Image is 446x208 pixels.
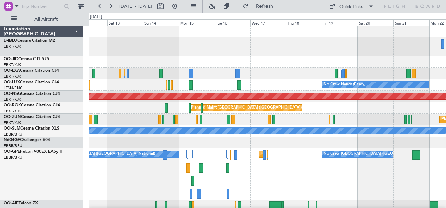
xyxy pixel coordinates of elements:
a: D-IBLUCessna Citation M2 [4,39,55,43]
button: All Aircraft [8,14,76,25]
a: OO-ROKCessna Citation CJ4 [4,103,60,108]
a: OO-ZUNCessna Citation CJ4 [4,115,60,119]
div: Sat 20 [358,19,393,26]
button: Quick Links [325,1,377,12]
a: OO-LUXCessna Citation CJ4 [4,80,59,84]
div: No Crew Nancy (Essey) [324,79,365,90]
a: EBKT/KJK [4,62,21,68]
span: Refresh [250,4,279,9]
button: Refresh [239,1,282,12]
div: Sat 13 [107,19,143,26]
div: [DATE] [90,14,102,20]
span: OO-LUX [4,80,20,84]
span: [DATE] - [DATE] [119,3,152,9]
span: OO-ROK [4,103,21,108]
div: No Crew [GEOGRAPHIC_DATA] ([GEOGRAPHIC_DATA] National) [324,149,441,159]
span: OO-NSG [4,92,21,96]
span: OO-SLM [4,126,20,131]
span: OO-JID [4,57,18,61]
a: EBBR/BRU [4,143,22,148]
div: Sun 14 [143,19,179,26]
span: All Aircraft [18,17,74,22]
a: EBBR/BRU [4,155,22,160]
a: EBKT/KJK [4,44,21,49]
a: EBKT/KJK [4,97,21,102]
a: LFSN/ENC [4,85,23,91]
div: Fri 12 [72,19,107,26]
a: OO-AIEFalcon 7X [4,201,38,206]
a: OO-JIDCessna CJ1 525 [4,57,49,61]
span: D-IBLU [4,39,17,43]
div: Tue 16 [215,19,250,26]
span: OO-AIE [4,201,19,206]
input: Trip Number [21,1,62,12]
a: EBBR/BRU [4,132,22,137]
a: OO-LXACessna Citation CJ4 [4,69,59,73]
div: Planned Maint [GEOGRAPHIC_DATA] ([GEOGRAPHIC_DATA] National) [261,149,388,159]
span: N604GF [4,138,20,142]
span: OO-GPE [4,150,20,154]
a: N604GFChallenger 604 [4,138,50,142]
div: Fri 19 [322,19,358,26]
div: Mon 15 [179,19,215,26]
div: Planned Maint [GEOGRAPHIC_DATA] ([GEOGRAPHIC_DATA]) [191,103,302,113]
div: Sun 21 [393,19,429,26]
a: OO-GPEFalcon 900EX EASy II [4,150,62,154]
div: Wed 17 [250,19,286,26]
a: EBKT/KJK [4,74,21,79]
a: OO-SLMCessna Citation XLS [4,126,59,131]
div: Quick Links [339,4,363,11]
div: No Crew [GEOGRAPHIC_DATA] ([GEOGRAPHIC_DATA] National) [38,149,155,159]
span: OO-LXA [4,69,20,73]
a: OO-NSGCessna Citation CJ4 [4,92,60,96]
a: EBKT/KJK [4,120,21,125]
span: OO-ZUN [4,115,21,119]
div: Thu 18 [286,19,322,26]
a: EBKT/KJK [4,109,21,114]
